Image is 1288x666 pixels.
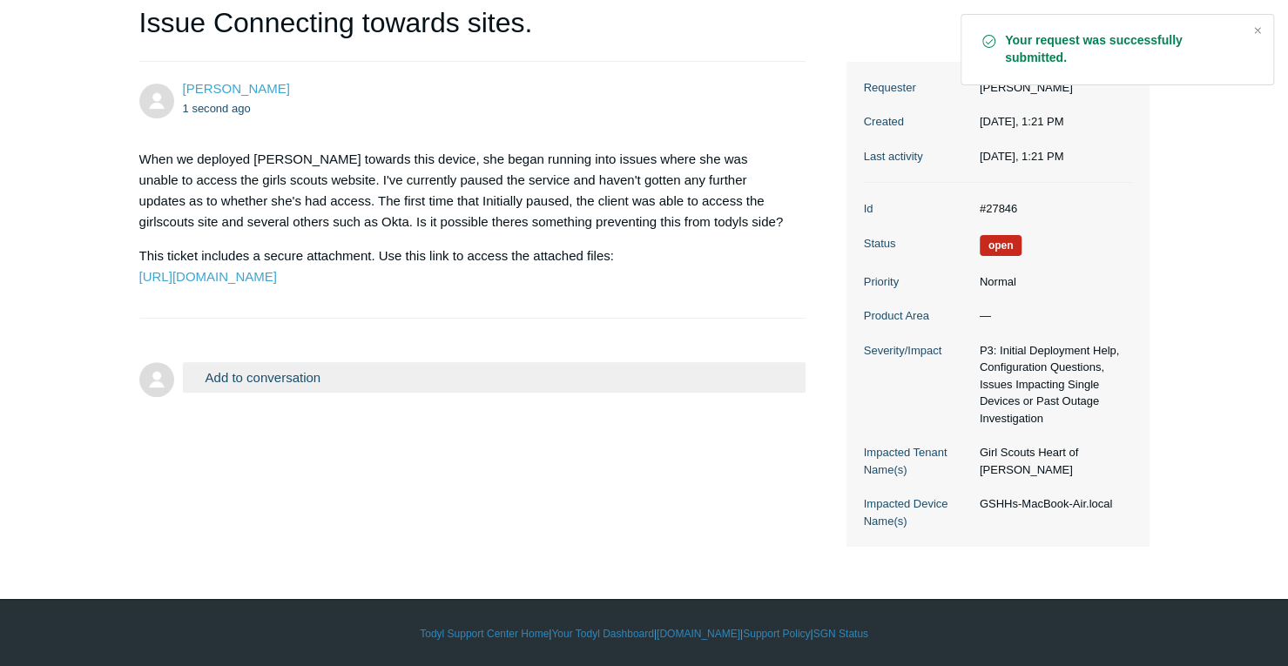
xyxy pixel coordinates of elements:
a: SGN Status [813,626,868,642]
a: [URL][DOMAIN_NAME] [139,269,277,284]
time: 09/02/2025, 13:21 [980,115,1064,128]
a: Your Todyl Dashboard [551,626,653,642]
dt: Priority [864,273,971,291]
dt: Requester [864,79,971,97]
a: [DOMAIN_NAME] [657,626,740,642]
dt: Severity/Impact [864,342,971,360]
a: Support Policy [743,626,810,642]
div: Close [1245,18,1270,43]
h1: Issue Connecting towards sites. [139,2,806,62]
dd: — [971,307,1132,325]
dt: Impacted Tenant Name(s) [864,444,971,478]
div: | | | | [139,626,1150,642]
time: 09/02/2025, 13:21 [183,102,251,115]
p: When we deployed [PERSON_NAME] towards this device, she began running into issues where she was u... [139,149,789,232]
p: This ticket includes a secure attachment. Use this link to access the attached files: [139,246,789,287]
dt: Last activity [864,148,971,165]
strong: Your request was successfully submitted. [1005,32,1238,67]
dt: Impacted Device Name(s) [864,495,971,529]
dt: Created [864,113,971,131]
a: Todyl Support Center Home [420,626,549,642]
a: [PERSON_NAME] [183,81,290,96]
dd: Normal [971,273,1132,291]
dt: Status [864,235,971,252]
dt: Id [864,200,971,218]
dd: #27846 [971,200,1132,218]
button: Add to conversation [183,362,806,393]
dd: GSHHs-MacBook-Air.local [971,495,1132,513]
dt: Product Area [864,307,971,325]
dd: Girl Scouts Heart of [PERSON_NAME] [971,444,1132,478]
dd: P3: Initial Deployment Help, Configuration Questions, Issues Impacting Single Devices or Past Out... [971,342,1132,427]
span: We are working on a response for you [980,235,1022,256]
time: 09/02/2025, 13:21 [980,150,1064,163]
span: Dana King [183,81,290,96]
